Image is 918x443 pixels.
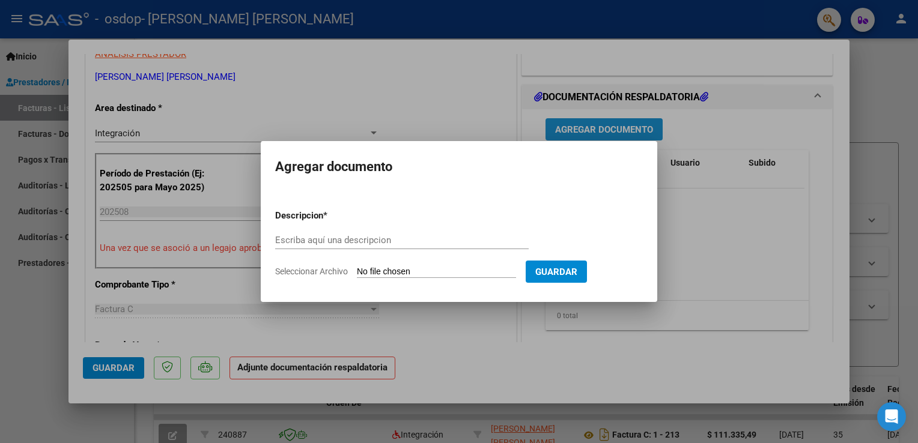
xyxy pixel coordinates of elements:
span: Seleccionar Archivo [275,267,348,276]
h2: Agregar documento [275,155,643,178]
p: Descripcion [275,209,386,223]
button: Guardar [526,261,587,283]
span: Guardar [535,267,577,277]
div: Open Intercom Messenger [877,402,906,431]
